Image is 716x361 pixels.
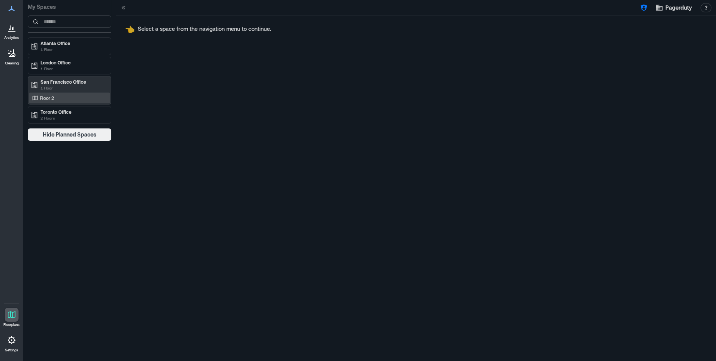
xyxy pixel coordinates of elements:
[41,109,105,115] p: Toronto Office
[2,19,21,42] a: Analytics
[41,46,105,52] p: 1 Floor
[665,4,692,12] span: Pagerduty
[4,35,19,40] p: Analytics
[1,305,22,329] a: Floorplans
[125,24,135,34] span: pointing left
[40,95,54,101] p: Floor 2
[5,348,18,353] p: Settings
[41,40,105,46] p: Atlanta Office
[41,115,105,121] p: 2 Floors
[43,131,97,138] span: Hide Planned Spaces
[138,25,271,33] p: Select a space from the navigation menu to continue.
[41,66,105,72] p: 1 Floor
[653,2,694,14] button: Pagerduty
[41,85,105,91] p: 1 Floor
[28,128,111,141] button: Hide Planned Spaces
[2,44,21,68] a: Cleaning
[5,61,19,66] p: Cleaning
[41,79,105,85] p: San Francisco Office
[28,3,111,11] p: My Spaces
[3,322,20,327] p: Floorplans
[41,59,105,66] p: London Office
[2,331,21,355] a: Settings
